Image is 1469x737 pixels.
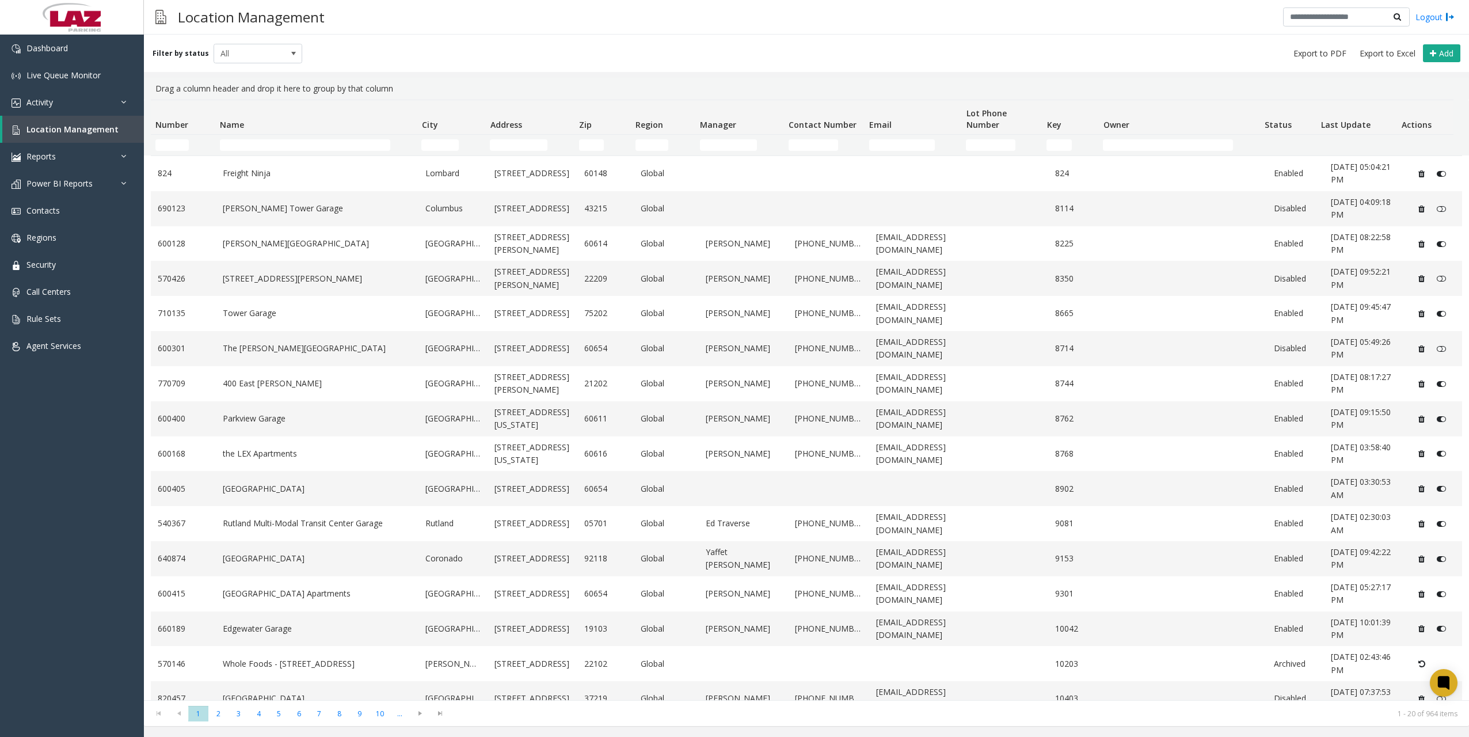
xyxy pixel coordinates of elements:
input: Number Filter [155,139,189,151]
a: [GEOGRAPHIC_DATA] [425,307,481,320]
img: 'icon' [12,288,21,297]
button: Disable [1430,480,1452,498]
a: [STREET_ADDRESS][PERSON_NAME] [494,265,570,291]
img: 'icon' [12,71,21,81]
a: Global [641,272,692,285]
a: Enabled [1274,552,1317,565]
a: Global [641,483,692,495]
button: Disable [1430,445,1452,463]
a: [STREET_ADDRESS] [494,167,570,180]
button: Enable [1430,690,1452,708]
a: 10203 [1055,658,1098,670]
a: 8225 [1055,237,1098,250]
a: 60611 [584,412,627,425]
a: [PERSON_NAME] [706,447,781,460]
a: [GEOGRAPHIC_DATA] Apartments [223,587,412,600]
a: Global [641,552,692,565]
a: Enabled [1274,377,1317,390]
a: [PERSON_NAME] [425,658,481,670]
span: Address [490,119,522,130]
span: Page 2 [208,706,229,721]
a: 8714 [1055,342,1098,355]
a: Edgewater Garage [223,622,412,635]
a: Enabled [1274,622,1317,635]
a: [PHONE_NUMBER] [795,692,862,705]
a: [GEOGRAPHIC_DATA] [425,483,481,495]
img: pageIcon [155,3,166,31]
a: 540367 [158,517,209,530]
button: Restore [1412,655,1431,673]
a: [PERSON_NAME] Tower Garage [223,202,412,215]
a: Global [641,692,692,705]
a: [DATE] 09:45:47 PM [1331,301,1398,326]
a: Global [641,167,692,180]
a: Global [641,412,692,425]
a: 19103 [584,622,627,635]
a: [PHONE_NUMBER] [795,587,862,600]
a: [PHONE_NUMBER] [795,517,862,530]
span: Page 1 [188,706,208,721]
span: [DATE] 02:43:46 PM [1331,651,1391,675]
a: 37219 [584,692,627,705]
span: Export to Excel [1360,48,1415,59]
a: Lombard [425,167,481,180]
span: Power BI Reports [26,178,93,189]
a: 60148 [584,167,627,180]
a: [PERSON_NAME] [706,307,781,320]
a: Global [641,202,692,215]
a: Yaffet [PERSON_NAME] [706,546,781,572]
a: [STREET_ADDRESS] [494,517,570,530]
span: Go to the last page [430,705,450,721]
a: [PHONE_NUMBER] [795,307,862,320]
a: [DATE] 10:01:39 PM [1331,616,1398,642]
span: Page 7 [309,706,329,721]
button: Delete [1412,409,1430,428]
span: [DATE] 07:37:53 PM [1331,686,1391,710]
span: Page 8 [329,706,349,721]
a: [DATE] 08:22:58 PM [1331,231,1398,257]
span: City [422,119,438,130]
button: Delete [1412,199,1430,218]
button: Enable [1430,269,1452,288]
th: Actions [1397,100,1453,135]
a: [PHONE_NUMBER] [795,237,862,250]
a: [DATE] 03:58:40 PM [1331,441,1398,467]
a: Global [641,622,692,635]
a: 60654 [584,587,627,600]
span: Contacts [26,205,60,216]
button: Delete [1412,375,1430,393]
div: Data table [144,100,1469,700]
button: Disable [1430,584,1452,603]
span: Page 10 [370,706,390,721]
a: 824 [1055,167,1098,180]
div: Drag a column header and drop it here to group by that column [151,78,1462,100]
img: 'icon' [12,180,21,189]
button: Disable [1430,620,1452,638]
span: Page 6 [289,706,309,721]
a: 43215 [584,202,627,215]
a: [GEOGRAPHIC_DATA] [425,342,481,355]
a: 8744 [1055,377,1098,390]
span: [DATE] 05:27:17 PM [1331,582,1391,605]
button: Enable [1430,199,1452,218]
a: [EMAIL_ADDRESS][DOMAIN_NAME] [876,686,960,712]
a: [EMAIL_ADDRESS][DOMAIN_NAME] [876,581,960,607]
a: 60654 [584,342,627,355]
span: [DATE] 05:49:26 PM [1331,336,1391,360]
button: Delete [1412,305,1430,323]
span: Zip [579,119,592,130]
span: Activity [26,97,53,108]
a: Enabled [1274,447,1317,460]
a: Global [641,342,692,355]
img: 'icon' [12,234,21,243]
a: [PHONE_NUMBER] [795,622,862,635]
a: [STREET_ADDRESS][PERSON_NAME] [494,371,570,397]
span: [DATE] 08:22:58 PM [1331,231,1391,255]
a: Coronado [425,552,481,565]
button: Delete [1412,480,1430,498]
a: [GEOGRAPHIC_DATA] [425,447,481,460]
span: Security [26,259,56,270]
a: [PHONE_NUMBER] [795,412,862,425]
a: 690123 [158,202,209,215]
input: Region Filter [635,139,669,151]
